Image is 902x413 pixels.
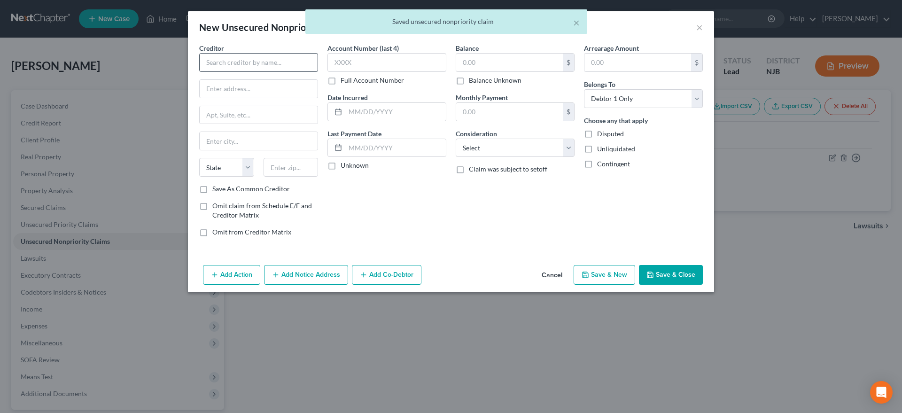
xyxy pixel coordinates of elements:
label: Full Account Number [341,76,404,85]
label: Arrearage Amount [584,43,639,53]
button: Add Notice Address [264,265,348,285]
label: Last Payment Date [327,129,381,139]
span: Belongs To [584,80,615,88]
button: Add Action [203,265,260,285]
span: Unliquidated [597,145,635,153]
input: MM/DD/YYYY [345,103,446,121]
input: 0.00 [584,54,691,71]
button: Add Co-Debtor [352,265,421,285]
input: 0.00 [456,54,563,71]
label: Save As Common Creditor [212,184,290,194]
label: Date Incurred [327,93,368,102]
button: Save & New [574,265,635,285]
span: Omit from Creditor Matrix [212,228,291,236]
label: Balance Unknown [469,76,521,85]
input: Enter zip... [264,158,319,177]
input: Search creditor by name... [199,53,318,72]
input: MM/DD/YYYY [345,139,446,157]
span: Creditor [199,44,224,52]
label: Account Number (last 4) [327,43,399,53]
div: $ [691,54,702,71]
input: XXXX [327,53,446,72]
div: $ [563,54,574,71]
button: × [573,17,580,28]
button: Cancel [534,266,570,285]
div: $ [563,103,574,121]
button: Save & Close [639,265,703,285]
span: Disputed [597,130,624,138]
input: 0.00 [456,103,563,121]
div: Saved unsecured nonpriority claim [313,17,580,26]
span: Contingent [597,160,630,168]
input: Enter address... [200,80,318,98]
label: Monthly Payment [456,93,508,102]
input: Enter city... [200,132,318,150]
input: Apt, Suite, etc... [200,106,318,124]
label: Choose any that apply [584,116,648,125]
span: Omit claim from Schedule E/F and Creditor Matrix [212,202,312,219]
label: Consideration [456,129,497,139]
div: Open Intercom Messenger [870,381,893,404]
label: Balance [456,43,479,53]
span: Claim was subject to setoff [469,165,547,173]
label: Unknown [341,161,369,170]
